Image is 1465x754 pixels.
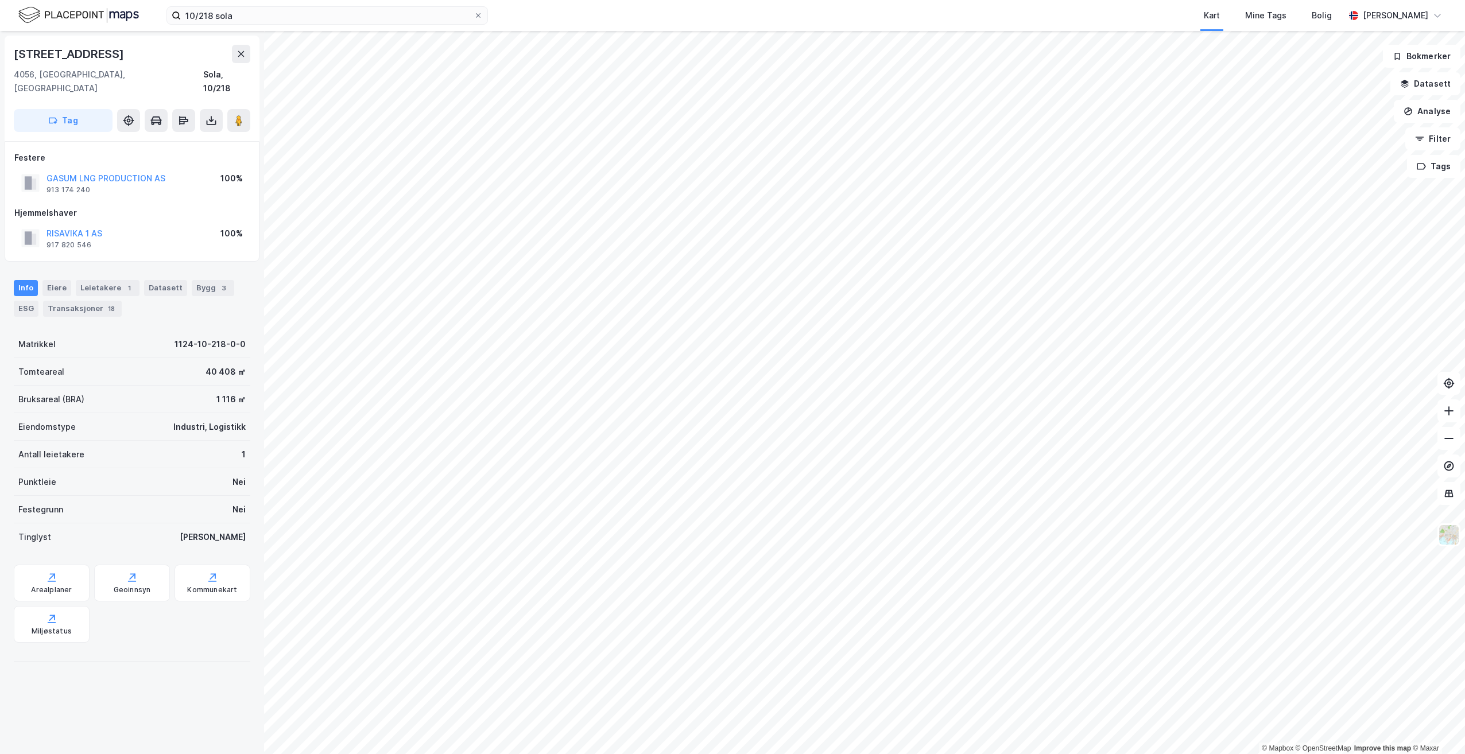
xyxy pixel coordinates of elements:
[18,337,56,351] div: Matrikkel
[42,280,71,296] div: Eiere
[1408,699,1465,754] iframe: Chat Widget
[14,206,250,220] div: Hjemmelshaver
[31,585,72,594] div: Arealplaner
[43,301,122,317] div: Transaksjoner
[46,240,91,250] div: 917 820 546
[1354,744,1411,752] a: Improve this map
[18,420,76,434] div: Eiendomstype
[206,365,246,379] div: 40 408 ㎡
[1363,9,1428,22] div: [PERSON_NAME]
[14,280,38,296] div: Info
[216,392,246,406] div: 1 116 ㎡
[18,475,56,489] div: Punktleie
[1405,127,1460,150] button: Filter
[18,365,64,379] div: Tomteareal
[18,392,84,406] div: Bruksareal (BRA)
[114,585,151,594] div: Geoinnsyn
[14,68,203,95] div: 4056, [GEOGRAPHIC_DATA], [GEOGRAPHIC_DATA]
[14,151,250,165] div: Festere
[242,448,246,461] div: 1
[180,530,246,544] div: [PERSON_NAME]
[1204,9,1220,22] div: Kart
[1407,155,1460,178] button: Tags
[175,337,246,351] div: 1124-10-218-0-0
[18,503,63,516] div: Festegrunn
[14,45,126,63] div: [STREET_ADDRESS]
[18,448,84,461] div: Antall leietakere
[123,282,135,294] div: 1
[1394,100,1460,123] button: Analyse
[1312,9,1332,22] div: Bolig
[1438,524,1460,546] img: Z
[218,282,230,294] div: 3
[144,280,187,296] div: Datasett
[192,280,234,296] div: Bygg
[1262,744,1293,752] a: Mapbox
[32,627,72,636] div: Miljøstatus
[18,530,51,544] div: Tinglyst
[203,68,250,95] div: Sola, 10/218
[46,185,90,195] div: 913 174 240
[181,7,474,24] input: Søk på adresse, matrikkel, gårdeiere, leietakere eller personer
[18,5,139,25] img: logo.f888ab2527a4732fd821a326f86c7f29.svg
[14,109,113,132] button: Tag
[173,420,246,434] div: Industri, Logistikk
[232,503,246,516] div: Nei
[187,585,237,594] div: Kommunekart
[14,301,38,317] div: ESG
[1245,9,1286,22] div: Mine Tags
[220,227,243,240] div: 100%
[220,172,243,185] div: 100%
[76,280,139,296] div: Leietakere
[232,475,246,489] div: Nei
[1383,45,1460,68] button: Bokmerker
[106,303,117,314] div: 18
[1296,744,1351,752] a: OpenStreetMap
[1390,72,1460,95] button: Datasett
